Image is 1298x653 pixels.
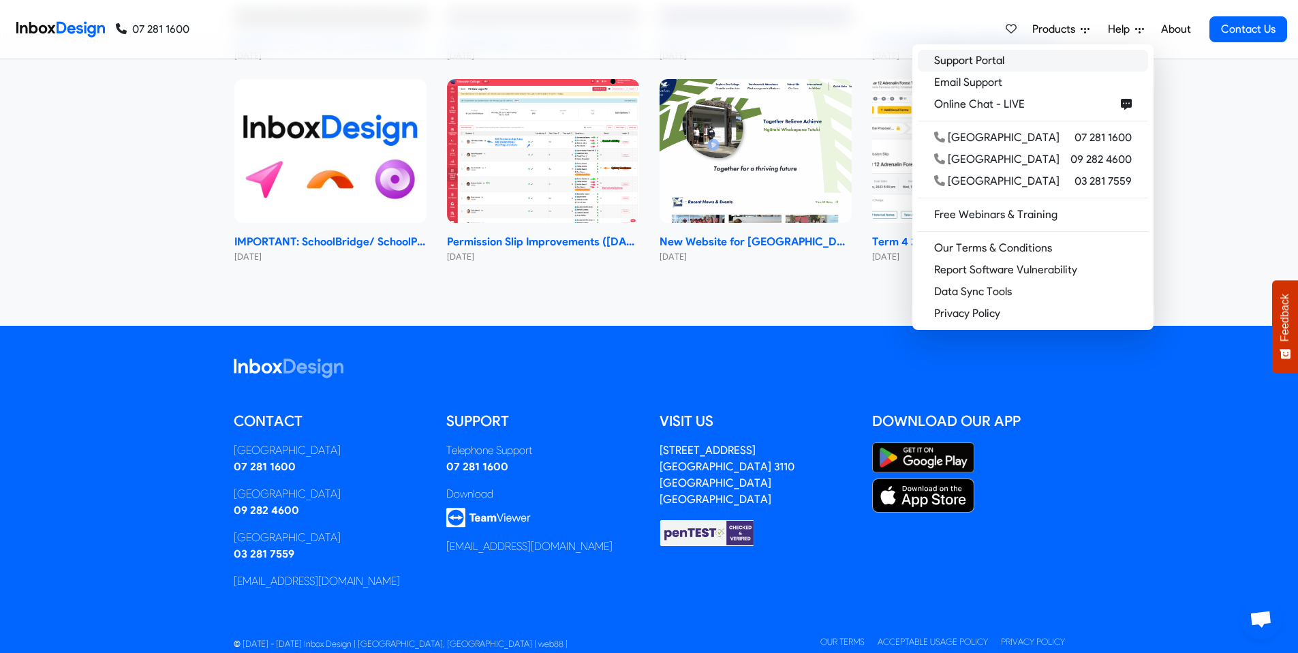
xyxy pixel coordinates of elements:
button: Feedback - Show survey [1272,280,1298,373]
img: Checked & Verified by penTEST [660,519,755,547]
div: Products [912,44,1154,330]
small: [DATE] [234,250,427,263]
a: Open chat [1241,598,1282,639]
strong: New Website for [GEOGRAPHIC_DATA] [660,234,852,250]
a: Permission Slip Improvements (June 2024) Permission Slip Improvements ([DATE]) [DATE] [447,79,639,264]
div: [GEOGRAPHIC_DATA] [934,130,1060,146]
img: New Website for Whangaparāoa College [660,79,852,224]
div: Telephone Support [446,442,639,459]
span: 07 281 1600 [1075,130,1132,146]
a: Report Software Vulnerability [918,259,1148,281]
a: Our Terms & Conditions [918,237,1148,259]
img: Term 4 2023 SchoolBridge Updates [872,79,1064,224]
h5: Support [446,411,639,431]
span: Online Chat - LIVE [934,96,1030,112]
a: [STREET_ADDRESS][GEOGRAPHIC_DATA] 3110[GEOGRAPHIC_DATA][GEOGRAPHIC_DATA] [660,444,794,506]
img: logo_inboxdesign_white.svg [234,359,343,378]
a: [EMAIL_ADDRESS][DOMAIN_NAME] [446,540,613,553]
span: 03 281 7559 [1075,173,1132,189]
span: Help [1108,21,1135,37]
h5: Contact [234,411,427,431]
h5: Download our App [872,411,1065,431]
small: [DATE] [660,250,852,263]
a: IMPORTANT: SchoolBridge/ SchoolPoint Data- Sharing Information- NEW 2024 IMPORTANT: SchoolBridge/... [234,79,427,264]
div: [GEOGRAPHIC_DATA] [934,151,1060,168]
a: Acceptable Usage Policy [878,637,988,647]
a: About [1157,16,1194,43]
div: [GEOGRAPHIC_DATA] [934,173,1060,189]
a: [EMAIL_ADDRESS][DOMAIN_NAME] [234,575,400,588]
a: Online Chat - LIVE [918,93,1148,115]
a: 07 281 1600 [116,21,189,37]
strong: Permission Slip Improvements ([DATE]) [447,234,639,250]
img: Permission Slip Improvements (June 2024) [447,79,639,224]
div: [GEOGRAPHIC_DATA] [234,530,427,546]
strong: IMPORTANT: SchoolBridge/ SchoolPoint Data- Sharing Information- NEW 2024 [234,234,427,250]
a: Support Portal [918,50,1148,72]
a: Checked & Verified by penTEST [660,526,755,538]
a: [GEOGRAPHIC_DATA] 03 281 7559 [918,170,1148,192]
a: Privacy Policy [1001,637,1065,647]
a: 03 281 7559 [234,547,294,560]
span: © [DATE] - [DATE] Inbox Design | [GEOGRAPHIC_DATA], [GEOGRAPHIC_DATA] | web88 | [234,639,568,649]
div: [GEOGRAPHIC_DATA] [234,442,427,459]
a: 07 281 1600 [446,460,508,473]
a: New Website for Whangaparāoa College New Website for [GEOGRAPHIC_DATA] [DATE] [660,79,852,264]
a: Free Webinars & Training [918,204,1148,226]
a: Our Terms [820,637,865,647]
h5: Visit us [660,411,852,431]
span: Feedback [1279,294,1291,341]
a: Help [1102,16,1149,43]
div: [GEOGRAPHIC_DATA] [234,486,427,502]
a: Products [1027,16,1095,43]
a: Contact Us [1209,16,1287,42]
img: IMPORTANT: SchoolBridge/ SchoolPoint Data- Sharing Information- NEW 2024 [234,79,427,224]
a: Privacy Policy [918,303,1148,324]
img: logo_teamviewer.svg [446,508,531,528]
a: 09 282 4600 [234,504,299,517]
span: Products [1032,21,1081,37]
span: 09 282 4600 [1070,151,1132,168]
a: Term 4 2023 SchoolBridge Updates Term 4 2023 SchoolBridge Updates [DATE] [872,79,1064,264]
a: [GEOGRAPHIC_DATA] 07 281 1600 [918,127,1148,149]
small: [DATE] [447,250,639,263]
img: Apple App Store [872,479,974,513]
small: [DATE] [872,250,1064,263]
div: Download [446,486,639,502]
a: Data Sync Tools [918,281,1148,303]
a: 07 281 1600 [234,460,296,473]
address: [STREET_ADDRESS] [GEOGRAPHIC_DATA] 3110 [GEOGRAPHIC_DATA] [GEOGRAPHIC_DATA] [660,444,794,506]
a: [GEOGRAPHIC_DATA] 09 282 4600 [918,149,1148,170]
a: Email Support [918,72,1148,93]
strong: Term 4 2023 SchoolBridge Updates [872,234,1064,250]
img: Google Play Store [872,442,974,473]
